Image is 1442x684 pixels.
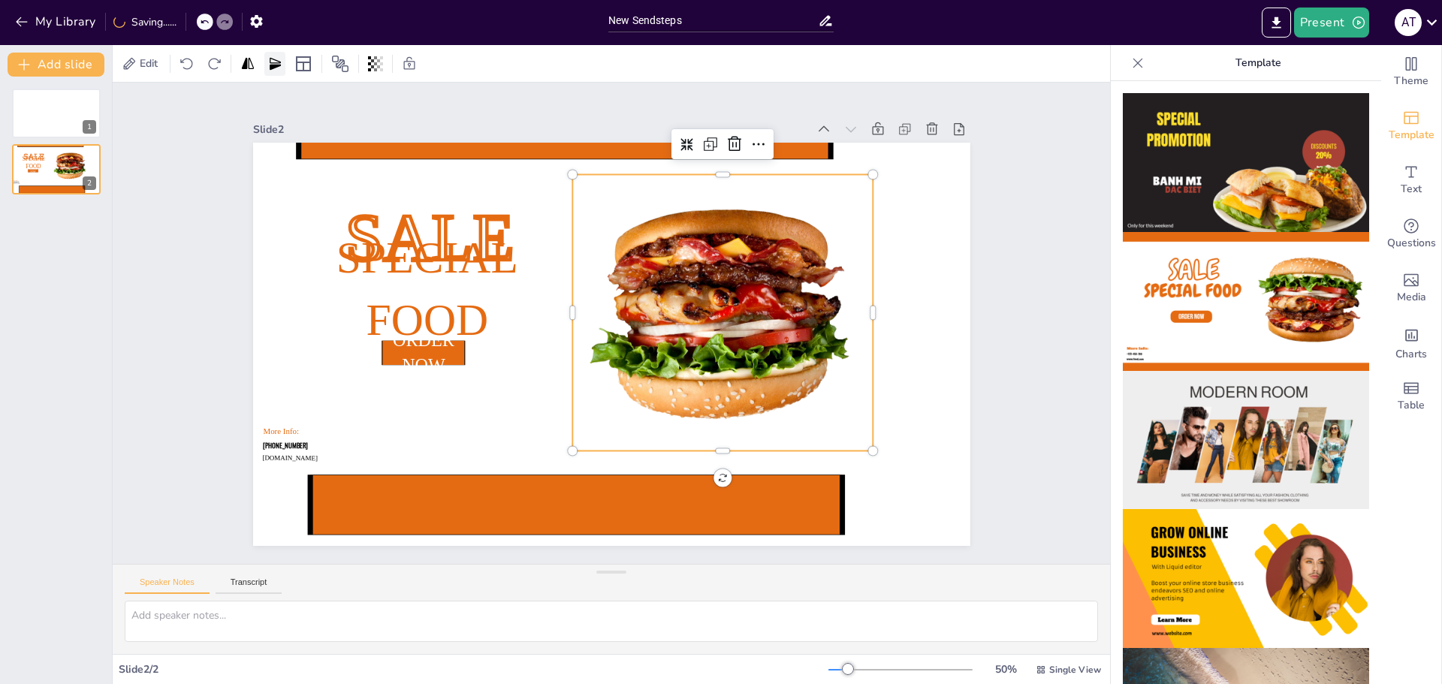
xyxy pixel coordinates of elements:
[1381,369,1441,423] div: Add a table
[294,134,325,167] span: More Info:
[14,181,19,182] span: [PHONE_NUMBER]
[12,89,101,138] div: 1
[988,662,1024,676] div: 50 %
[216,577,282,594] button: Transcript
[1389,127,1434,143] span: Template
[125,577,210,594] button: Speaker Notes
[14,179,18,181] span: More Info:
[1381,153,1441,207] div: Add text boxes
[1401,181,1422,197] span: Text
[275,152,317,198] span: [DOMAIN_NAME]
[83,120,96,134] div: 1
[1395,346,1427,363] span: Charts
[431,58,617,246] span: Special Food
[331,55,349,73] span: Position
[1397,289,1426,306] span: Media
[1123,93,1369,232] img: thumb-1.png
[8,53,104,77] button: Add slide
[1123,371,1369,510] img: thumb-3.png
[608,10,818,32] input: Insert title
[1381,261,1441,315] div: Add images, graphics, shapes or video
[291,52,315,76] div: Layout
[1294,8,1369,38] button: Present
[1387,235,1436,252] span: Questions
[1381,207,1441,261] div: Get real-time input from your audience
[1381,315,1441,369] div: Add charts and graphs
[1262,8,1291,38] button: Export to PowerPoint
[119,662,828,676] div: Slide 2 / 2
[1381,99,1441,153] div: Add ready made slides
[12,144,101,194] div: 2
[1395,9,1422,36] div: a t
[113,15,176,29] div: Saving......
[14,183,20,184] span: [DOMAIN_NAME]
[83,176,96,190] div: 2
[1381,45,1441,99] div: Change the overall theme
[1123,232,1369,371] img: thumb-2.png
[23,155,45,169] span: Special Food
[137,56,161,71] span: Edit
[1394,73,1428,89] span: Theme
[23,152,44,161] span: SALE
[1398,397,1425,414] span: Table
[1150,45,1366,81] p: Template
[1049,664,1101,676] span: Single View
[29,167,37,173] span: ORDER NOW
[1123,509,1369,648] img: thumb-4.png
[1395,8,1422,38] button: a t
[11,10,102,34] button: My Library
[284,143,321,183] span: [PHONE_NUMBER]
